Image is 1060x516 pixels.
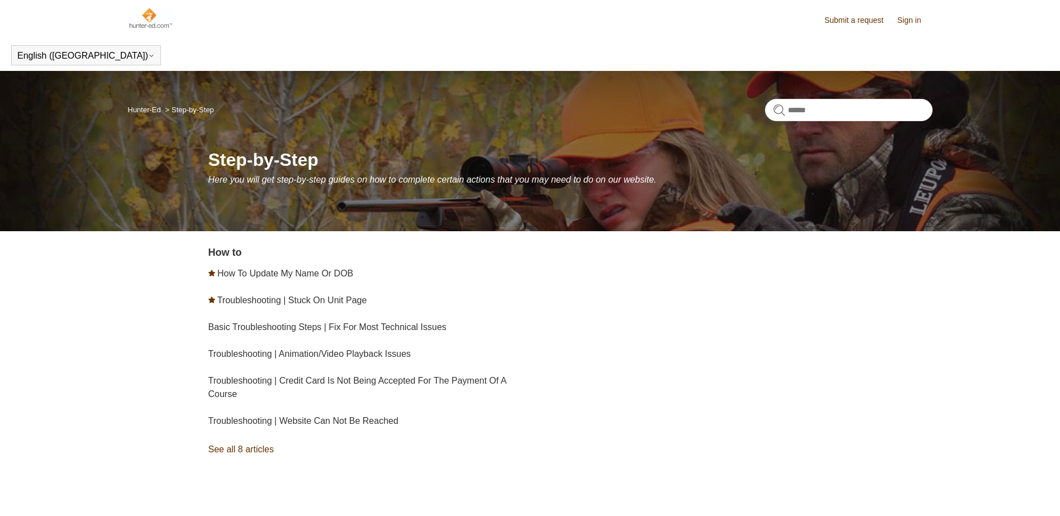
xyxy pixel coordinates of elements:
input: Search [765,99,933,121]
div: Chat Support [988,479,1052,508]
a: Basic Troubleshooting Steps | Fix For Most Technical Issues [208,322,446,332]
svg: Promoted article [208,297,215,303]
li: Step-by-Step [163,106,213,114]
img: Hunter-Ed Help Center home page [128,7,173,29]
a: Troubleshooting | Stuck On Unit Page [217,295,367,305]
a: Troubleshooting | Credit Card Is Not Being Accepted For The Payment Of A Course [208,376,506,399]
svg: Promoted article [208,270,215,276]
a: Troubleshooting | Website Can Not Be Reached [208,416,398,426]
li: Hunter-Ed [128,106,163,114]
a: Hunter-Ed [128,106,161,114]
a: See all 8 articles [208,434,534,465]
a: How To Update My Name Or DOB [217,269,353,278]
button: English ([GEOGRAPHIC_DATA]) [17,51,155,61]
a: Troubleshooting | Animation/Video Playback Issues [208,349,411,359]
p: Here you will get step-by-step guides on how to complete certain actions that you may need to do ... [208,173,933,187]
h1: Step-by-Step [208,146,933,173]
a: How to [208,247,242,258]
a: Sign in [897,15,933,26]
a: Submit a request [824,15,895,26]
